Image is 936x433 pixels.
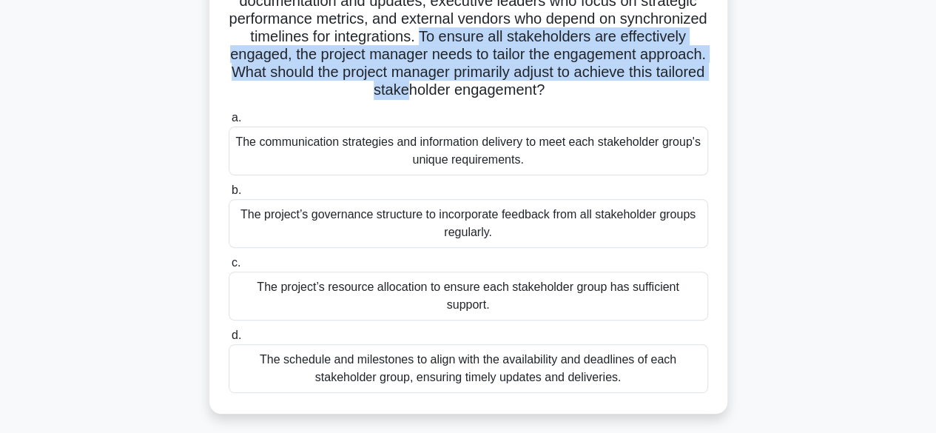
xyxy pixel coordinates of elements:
div: The communication strategies and information delivery to meet each stakeholder group's unique req... [229,127,708,175]
span: a. [232,111,241,124]
div: The schedule and milestones to align with the availability and deadlines of each stakeholder grou... [229,344,708,393]
span: b. [232,184,241,196]
span: c. [232,256,240,269]
div: The project’s governance structure to incorporate feedback from all stakeholder groups regularly. [229,199,708,248]
span: d. [232,329,241,341]
div: The project’s resource allocation to ensure each stakeholder group has sufficient support. [229,272,708,320]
